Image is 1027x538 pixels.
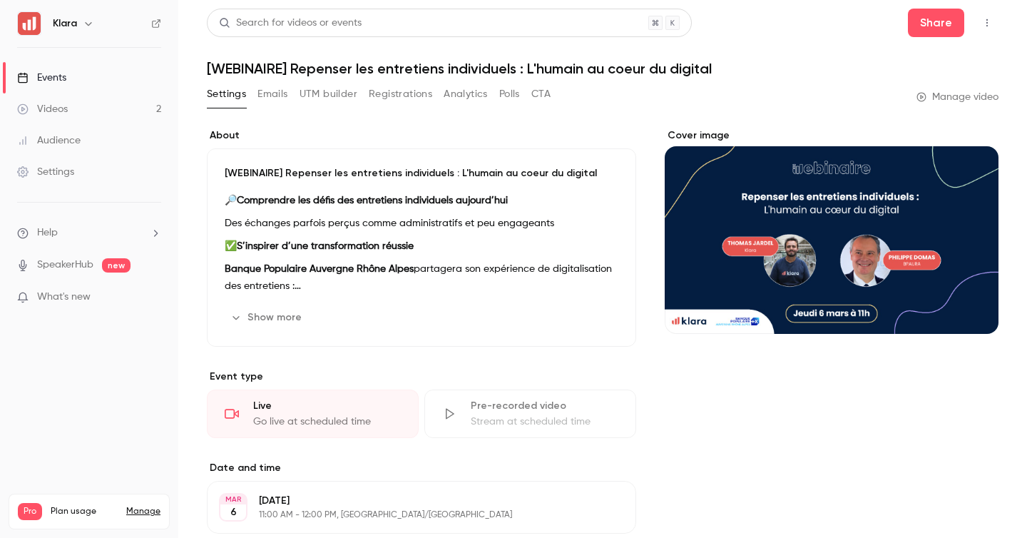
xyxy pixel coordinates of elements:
[225,215,618,232] p: Des échanges parfois perçus comme administratifs et peu engageants
[207,83,246,106] button: Settings
[102,258,131,273] span: new
[253,399,401,413] div: Live
[369,83,432,106] button: Registrations
[207,60,998,77] h1: [WEBINAIRE] Repenser les entretiens individuels : L'humain au coeur du digital
[225,264,414,274] strong: Banque Populaire Auvergne Rhône Alpes
[17,225,161,240] li: help-dropdown-opener
[37,290,91,305] span: What's new
[17,102,68,116] div: Videos
[144,291,161,304] iframe: Noticeable Trigger
[916,90,998,104] a: Manage video
[225,260,618,295] p: partagera son expérience de digitalisation des entretiens :
[37,258,93,273] a: SpeakerHub
[37,225,58,240] span: Help
[17,133,81,148] div: Audience
[220,494,246,504] div: MAR
[207,128,636,143] label: About
[207,370,636,384] p: Event type
[300,83,357,106] button: UTM builder
[471,399,618,413] div: Pre-recorded video
[207,461,636,475] label: Date and time
[257,83,287,106] button: Emails
[665,128,998,334] section: Cover image
[237,196,508,205] strong: Comprendre les défis des entretiens individuels aujourd’hui
[219,16,362,31] div: Search for videos or events
[259,509,561,521] p: 11:00 AM - 12:00 PM, [GEOGRAPHIC_DATA]/[GEOGRAPHIC_DATA]
[471,415,618,429] div: Stream at scheduled time
[237,241,414,251] strong: S’inspirer d’une transformation réussie
[53,16,77,31] h6: Klara
[126,506,160,517] a: Manage
[18,12,41,35] img: Klara
[17,165,74,179] div: Settings
[207,390,419,438] div: LiveGo live at scheduled time
[531,83,551,106] button: CTA
[225,192,618,209] p: 🔎
[225,166,618,181] p: [WEBINAIRE] Repenser les entretiens individuels : L'humain au coeur du digital
[230,505,237,519] p: 6
[225,306,310,329] button: Show more
[665,128,998,143] label: Cover image
[17,71,66,85] div: Events
[51,506,118,517] span: Plan usage
[908,9,964,37] button: Share
[18,503,42,520] span: Pro
[259,494,561,508] p: [DATE]
[225,238,618,255] p: ✅
[499,83,520,106] button: Polls
[253,415,401,429] div: Go live at scheduled time
[444,83,488,106] button: Analytics
[424,390,636,438] div: Pre-recorded videoStream at scheduled time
